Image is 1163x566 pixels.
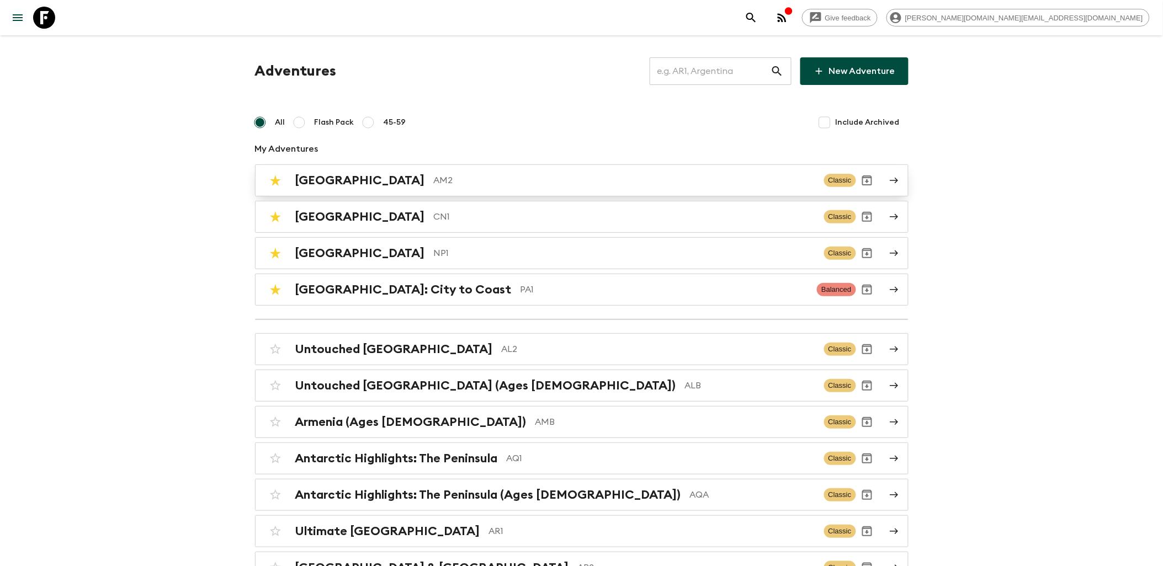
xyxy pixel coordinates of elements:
[295,342,493,356] h2: Untouched [GEOGRAPHIC_DATA]
[315,117,354,128] span: Flash Pack
[824,415,856,429] span: Classic
[690,488,815,501] p: AQA
[255,479,909,511] a: Antarctic Highlights: The Peninsula (Ages [DEMOGRAPHIC_DATA])AQAClassicArchive
[384,117,406,128] span: 45-59
[685,379,815,392] p: ALB
[824,247,856,260] span: Classic
[255,515,909,547] a: Ultimate [GEOGRAPHIC_DATA]AR1ClassicArchive
[824,379,856,392] span: Classic
[295,488,681,502] h2: Antarctic Highlights: The Peninsula (Ages [DEMOGRAPHIC_DATA])
[856,206,878,228] button: Archive
[502,343,815,356] p: AL2
[650,56,771,87] input: e.g. AR1, Argentina
[802,9,878,26] a: Give feedback
[255,164,909,196] a: [GEOGRAPHIC_DATA]AM2ClassicArchive
[856,279,878,301] button: Archive
[535,415,815,429] p: AMB
[295,246,425,260] h2: [GEOGRAPHIC_DATA]
[819,14,877,22] span: Give feedback
[7,7,29,29] button: menu
[824,525,856,538] span: Classic
[824,343,856,356] span: Classic
[856,411,878,433] button: Archive
[856,169,878,191] button: Archive
[824,210,856,223] span: Classic
[295,378,676,393] h2: Untouched [GEOGRAPHIC_DATA] (Ages [DEMOGRAPHIC_DATA])
[824,174,856,187] span: Classic
[255,60,337,82] h1: Adventures
[856,338,878,360] button: Archive
[255,442,909,474] a: Antarctic Highlights: The PeninsulaAQ1ClassicArchive
[275,117,285,128] span: All
[489,525,815,538] p: AR1
[856,520,878,542] button: Archive
[295,451,498,466] h2: Antarctic Highlights: The Peninsula
[295,282,512,297] h2: [GEOGRAPHIC_DATA]: City to Coast
[824,488,856,501] span: Classic
[800,57,909,85] a: New Adventure
[255,370,909,402] a: Untouched [GEOGRAPHIC_DATA] (Ages [DEMOGRAPHIC_DATA])ALBClassicArchive
[824,452,856,465] span: Classic
[434,247,815,260] p: NP1
[434,174,815,187] p: AM2
[521,283,809,296] p: PA1
[295,524,480,538] h2: Ultimate [GEOGRAPHIC_DATA]
[255,142,909,156] p: My Adventures
[817,283,856,296] span: Balanced
[856,242,878,264] button: Archive
[255,237,909,269] a: [GEOGRAPHIC_DATA]NP1ClassicArchive
[886,9,1150,26] div: [PERSON_NAME][DOMAIN_NAME][EMAIL_ADDRESS][DOMAIN_NAME]
[899,14,1149,22] span: [PERSON_NAME][DOMAIN_NAME][EMAIL_ADDRESS][DOMAIN_NAME]
[507,452,815,465] p: AQ1
[836,117,900,128] span: Include Archived
[255,274,909,306] a: [GEOGRAPHIC_DATA]: City to CoastPA1BalancedArchive
[255,201,909,233] a: [GEOGRAPHIC_DATA]CN1ClassicArchive
[295,173,425,188] h2: [GEOGRAPHIC_DATA]
[255,406,909,438] a: Armenia (Ages [DEMOGRAPHIC_DATA])AMBClassicArchive
[856,447,878,469] button: Archive
[295,415,527,429] h2: Armenia (Ages [DEMOGRAPHIC_DATA])
[434,210,815,223] p: CN1
[295,210,425,224] h2: [GEOGRAPHIC_DATA]
[740,7,762,29] button: search adventures
[255,333,909,365] a: Untouched [GEOGRAPHIC_DATA]AL2ClassicArchive
[856,484,878,506] button: Archive
[856,375,878,397] button: Archive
